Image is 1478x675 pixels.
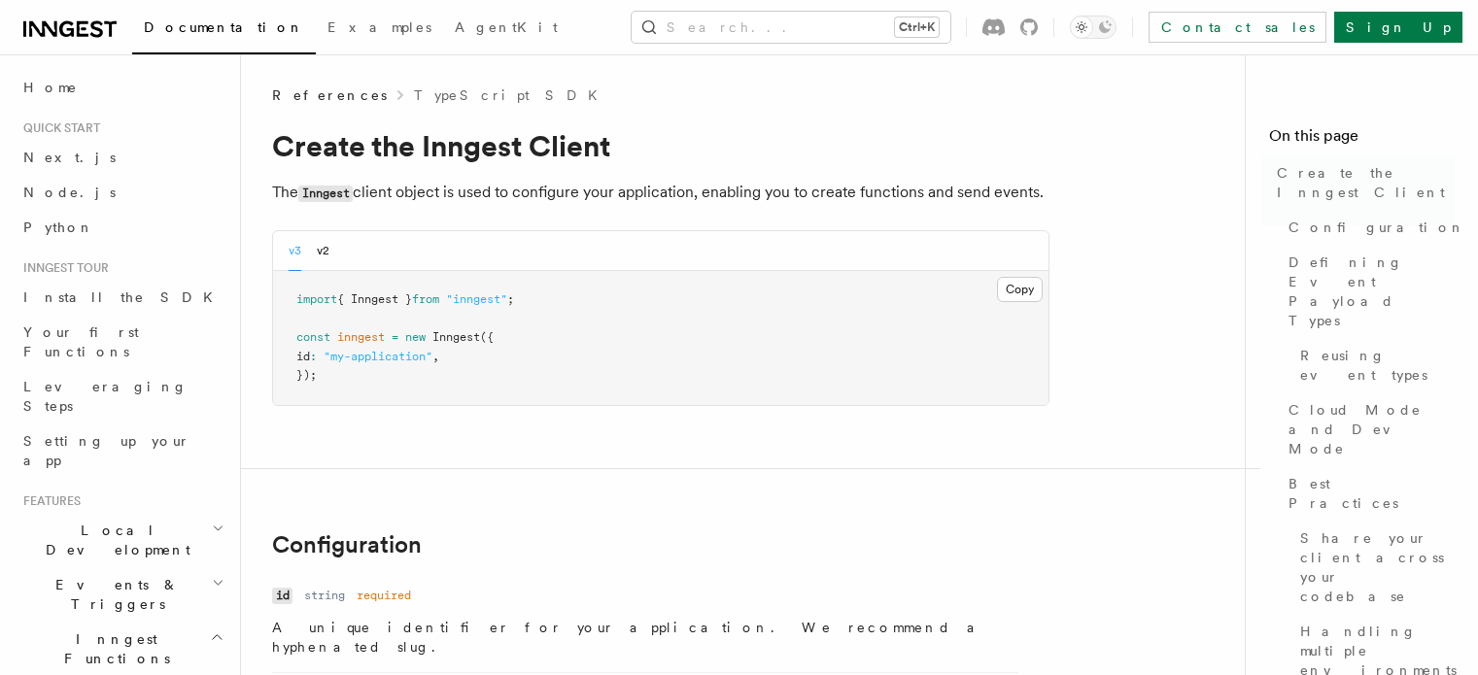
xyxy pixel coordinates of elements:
a: Examples [316,6,443,52]
h4: On this page [1269,124,1455,155]
a: Reusing event types [1292,338,1455,392]
a: Cloud Mode and Dev Mode [1281,392,1455,466]
a: Next.js [16,140,228,175]
button: Search...Ctrl+K [632,12,950,43]
span: }); [296,368,317,382]
a: Contact sales [1149,12,1326,43]
span: : [310,350,317,363]
a: Install the SDK [16,280,228,315]
span: Quick start [16,120,100,136]
p: A unique identifier for your application. We recommend a hyphenated slug. [272,618,1018,657]
span: Events & Triggers [16,575,212,614]
span: Documentation [144,19,304,35]
a: Best Practices [1281,466,1455,521]
a: Create the Inngest Client [1269,155,1455,210]
a: Defining Event Payload Types [1281,245,1455,338]
a: TypeScript SDK [414,85,609,105]
span: { Inngest } [337,292,412,306]
button: Copy [997,277,1043,302]
span: Setting up your app [23,433,190,468]
span: Inngest tour [16,260,109,276]
h1: Create the Inngest Client [272,128,1049,163]
a: Configuration [1281,210,1455,245]
span: Inngest Functions [16,629,210,668]
button: v3 [289,231,301,271]
span: Cloud Mode and Dev Mode [1289,400,1455,458]
span: ({ [480,330,494,344]
span: Your first Functions [23,324,139,359]
span: Examples [327,19,431,35]
a: Node.js [16,175,228,210]
a: Share your client across your codebase [1292,521,1455,614]
span: const [296,330,330,344]
span: , [432,350,439,363]
a: Home [16,70,228,105]
span: Leveraging Steps [23,379,188,414]
a: Configuration [272,531,422,558]
a: Documentation [132,6,316,54]
span: References [272,85,387,105]
span: from [412,292,439,306]
span: Configuration [1289,218,1465,237]
span: inngest [337,330,385,344]
span: Node.js [23,185,116,200]
button: Toggle dark mode [1070,16,1117,39]
span: Share your client across your codebase [1300,528,1455,606]
code: Inngest [298,186,353,202]
span: id [296,350,310,363]
button: v2 [317,231,329,271]
span: = [392,330,398,344]
span: Home [23,78,78,97]
span: Local Development [16,521,212,559]
p: The client object is used to configure your application, enabling you to create functions and sen... [272,179,1049,207]
span: Defining Event Payload Types [1289,253,1455,330]
span: "inngest" [446,292,507,306]
span: Features [16,493,81,509]
a: Your first Functions [16,315,228,369]
dd: string [304,588,345,603]
span: new [405,330,426,344]
button: Events & Triggers [16,567,228,622]
a: Leveraging Steps [16,369,228,423]
span: Install the SDK [23,289,224,305]
kbd: Ctrl+K [895,17,939,37]
span: Reusing event types [1300,346,1455,385]
span: "my-application" [324,350,432,363]
span: Best Practices [1289,474,1455,513]
a: Sign Up [1334,12,1462,43]
span: ; [507,292,514,306]
a: Setting up your app [16,423,228,478]
a: AgentKit [443,6,569,52]
span: Python [23,219,94,235]
button: Local Development [16,513,228,567]
span: import [296,292,337,306]
span: Create the Inngest Client [1277,163,1455,202]
code: id [272,588,292,604]
dd: required [357,588,411,603]
span: Inngest [432,330,480,344]
span: Next.js [23,150,116,165]
span: AgentKit [455,19,558,35]
a: Python [16,210,228,245]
